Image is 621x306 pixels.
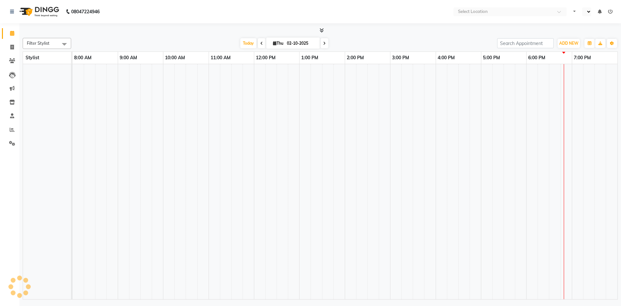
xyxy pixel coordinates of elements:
a: 5:00 PM [481,53,502,62]
a: 12:00 PM [254,53,277,62]
span: ADD NEW [559,41,578,46]
button: ADD NEW [558,39,580,48]
a: 2:00 PM [345,53,365,62]
span: Stylist [26,55,39,61]
span: Filter Stylist [27,40,49,46]
img: logo [16,3,61,21]
span: Thu [271,41,285,46]
a: 11:00 AM [209,53,232,62]
a: 1:00 PM [300,53,320,62]
input: 2025-10-02 [285,39,317,48]
span: Today [240,38,256,48]
a: 8:00 AM [72,53,93,62]
a: 4:00 PM [436,53,456,62]
a: 9:00 AM [118,53,139,62]
a: 7:00 PM [572,53,593,62]
a: 3:00 PM [390,53,411,62]
input: Search Appointment [497,38,554,48]
div: Select Location [458,8,488,15]
a: 6:00 PM [527,53,547,62]
b: 08047224946 [71,3,100,21]
a: 10:00 AM [163,53,187,62]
